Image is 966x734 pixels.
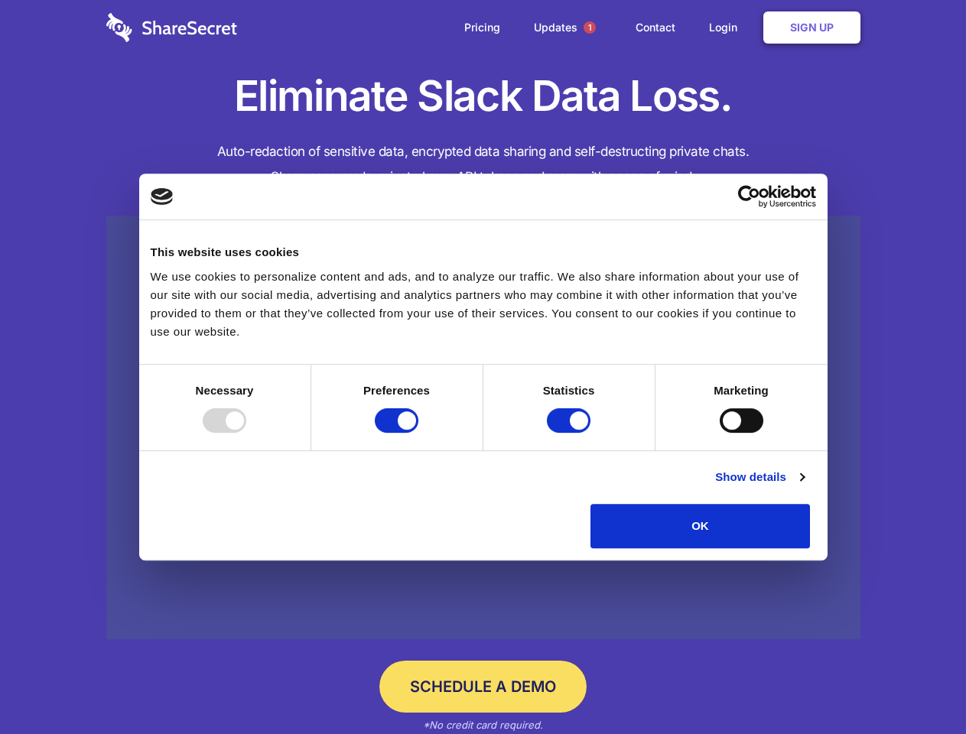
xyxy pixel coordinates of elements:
strong: Preferences [363,384,430,397]
button: OK [590,504,810,548]
span: 1 [584,21,596,34]
a: Schedule a Demo [379,661,587,713]
a: Wistia video thumbnail [106,216,860,640]
h4: Auto-redaction of sensitive data, encrypted data sharing and self-destructing private chats. Shar... [106,139,860,190]
h1: Eliminate Slack Data Loss. [106,69,860,124]
a: Pricing [449,4,516,51]
div: We use cookies to personalize content and ads, and to analyze our traffic. We also share informat... [151,268,816,341]
div: This website uses cookies [151,243,816,261]
a: Sign Up [763,11,860,44]
img: logo [151,188,174,205]
a: Show details [715,468,804,486]
a: Contact [620,4,691,51]
strong: Marketing [714,384,769,397]
strong: Necessary [196,384,254,397]
em: *No credit card required. [423,719,543,731]
img: logo-wordmark-white-trans-d4663122ce5f474addd5e946df7df03e33cb6a1c49d2221995e7729f52c070b2.svg [106,13,237,42]
a: Usercentrics Cookiebot - opens in a new window [682,185,816,208]
a: Login [694,4,760,51]
strong: Statistics [543,384,595,397]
